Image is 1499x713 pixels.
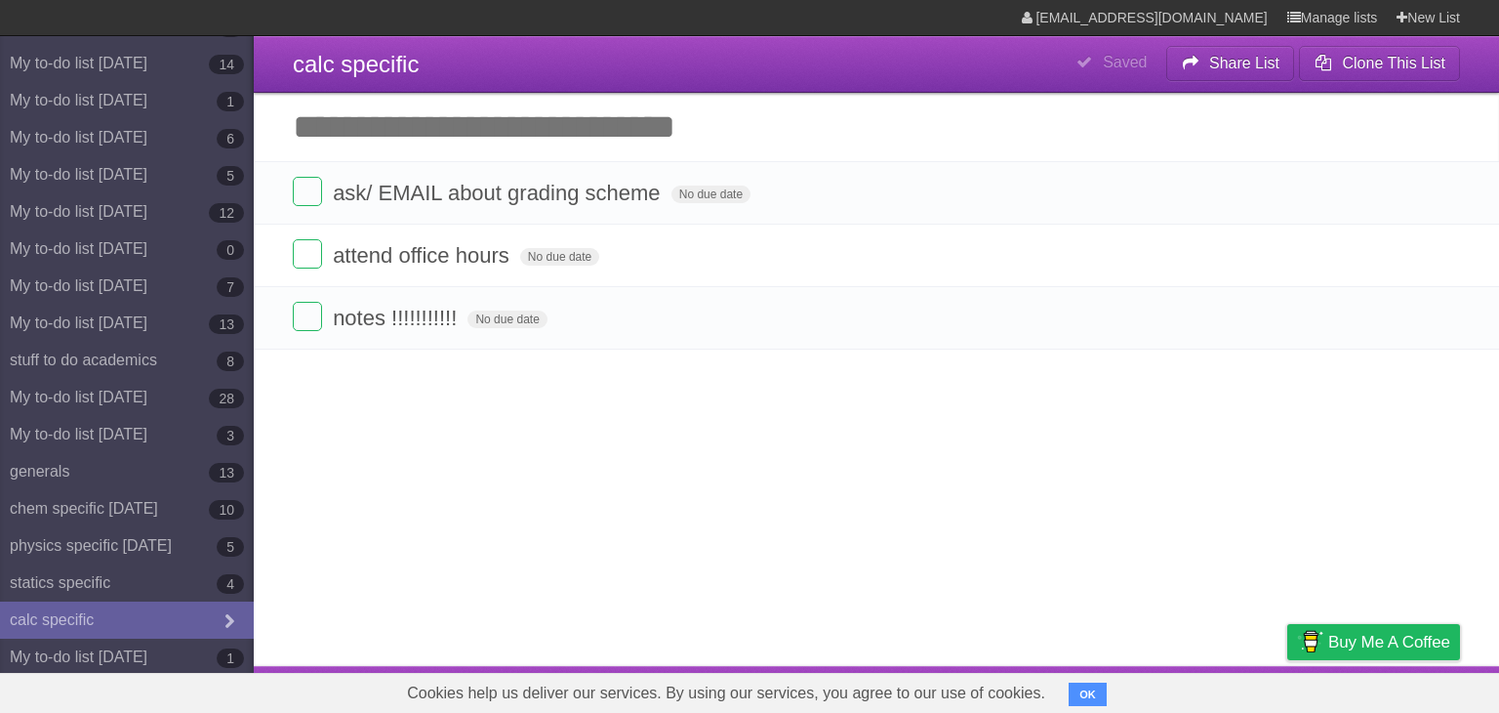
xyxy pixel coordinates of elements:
[1262,671,1313,708] a: Privacy
[217,352,244,371] b: 8
[1103,54,1147,70] b: Saved
[293,177,322,206] label: Done
[387,674,1065,713] span: Cookies help us deliver our services. By using our services, you agree to our use of cookies.
[209,500,244,520] b: 10
[467,311,547,328] span: No due date
[209,315,244,334] b: 13
[1092,671,1171,708] a: Developers
[1195,671,1238,708] a: Terms
[217,537,244,557] b: 5
[671,186,750,203] span: No due date
[217,129,244,148] b: 6
[333,243,514,268] span: attend office hours
[1069,683,1107,706] button: OK
[217,426,244,445] b: 3
[293,239,322,269] label: Done
[217,574,244,594] b: 4
[520,248,599,266] span: No due date
[333,306,462,330] span: notes !!!!!!!!!!!
[1299,46,1460,81] button: Clone This List
[217,92,244,111] b: 1
[293,51,419,77] span: calc specific
[1209,55,1279,71] b: Share List
[1328,625,1450,659] span: Buy me a coffee
[217,240,244,260] b: 0
[209,203,244,223] b: 12
[217,277,244,297] b: 7
[1337,671,1460,708] a: Suggest a feature
[209,55,244,74] b: 14
[217,166,244,186] b: 5
[209,463,244,482] b: 13
[1028,671,1069,708] a: About
[333,181,665,205] span: ask/ EMAIL about grading scheme
[1287,624,1460,660] a: Buy me a coffee
[209,389,244,408] b: 28
[293,302,322,331] label: Done
[1297,625,1323,658] img: Buy me a coffee
[1166,46,1295,81] button: Share List
[217,649,244,668] b: 1
[1342,55,1445,71] b: Clone This List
